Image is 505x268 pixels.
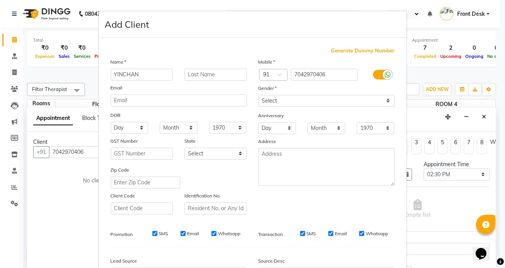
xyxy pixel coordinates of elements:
[184,69,247,81] input: Last Name
[111,231,133,238] label: Promotion
[184,202,247,214] input: Resident No. or Any Id
[111,202,173,214] input: Client Code
[111,138,138,145] label: GST Number
[307,230,316,237] label: SMS
[258,112,284,119] label: Anniversary
[258,258,285,265] label: Source Desc
[184,192,221,199] label: Identification No.
[258,85,277,92] label: Gender
[184,138,196,145] label: State
[218,230,240,237] label: Whatsapp
[105,17,149,31] h4: Add Client
[111,258,137,265] label: Lead Source
[111,84,123,91] label: Email
[366,230,388,237] label: Whatsapp
[111,148,173,160] input: GST Number
[111,112,121,119] label: DOB
[258,138,276,145] label: Address
[291,69,358,81] input: Mobile
[111,59,127,66] label: Name
[111,167,130,174] label: Zip Code
[187,230,199,237] label: Email
[159,230,168,237] label: SMS
[111,192,135,199] label: Client Code
[111,69,173,81] input: First Name
[111,177,180,189] input: Enter Zip Code
[331,47,395,55] span: Generate Dummy Number
[111,94,247,106] input: Email
[258,59,275,66] label: Mobile
[335,230,347,237] label: Email
[258,231,283,238] label: Transaction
